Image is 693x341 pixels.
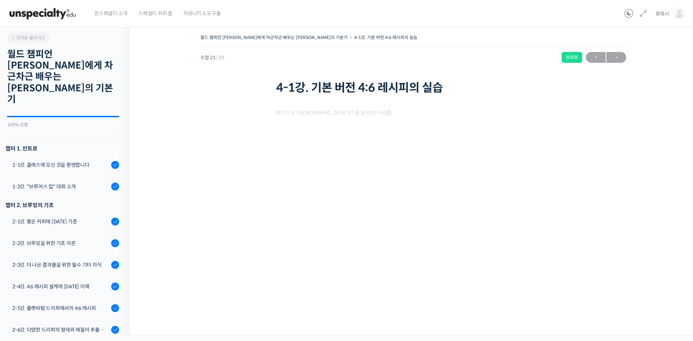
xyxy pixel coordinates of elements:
[276,81,550,95] h1: 4-1강. 기본 버전 4:6 레시피의 실습
[562,52,582,63] div: 완료함
[5,144,119,153] h3: 챕터 1. 인트로
[12,218,109,226] div: 2-1강. 좋은 커피에 [DATE] 기준
[586,52,606,63] a: ←이전
[354,35,417,40] a: 4-1강. 기본 버전 4:6 레시피의 실습
[12,261,109,269] div: 2-3강. 더 나은 결과물을 위한 필수 기타 지식
[5,200,119,210] div: 챕터 2. 브루잉의 기초
[12,283,109,290] div: 2-4강. 4:6 레시피 설계에 [DATE] 이해
[200,35,348,40] a: 월드 챔피언 [PERSON_NAME]에게 차근차근 배우는 [PERSON_NAME]의 기본기
[586,53,606,62] span: ←
[11,35,45,40] span: 강의로 돌아가기
[12,161,109,169] div: 1-1강. 클래스에 오신 것을 환영합니다
[12,239,109,247] div: 2-2강. 브루잉을 위한 기초 이론
[216,54,225,61] span: / 29
[7,123,119,127] div: 100% 진행
[606,53,626,62] span: →
[12,183,109,191] div: 1-2강. "브루어스 컵" 대회 소개
[7,32,51,43] a: 강의로 돌아가기
[7,49,119,105] h2: 월드 챔피언 [PERSON_NAME]에게 차근차근 배우는 [PERSON_NAME]의 기본기
[12,326,109,334] div: 2-6강. 다양한 드리퍼의 형태와 재질이 추출에 미치는 영향
[655,10,669,17] span: 휴애시
[276,110,391,116] span: 영상이 끊기[DEMOGRAPHIC_DATA] 여기를 클릭해주세요
[12,304,109,312] div: 2-5강. 플랫바텀 드리퍼에서의 4:6 레시피
[200,55,225,60] span: 수업 21
[606,52,626,63] a: 다음→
